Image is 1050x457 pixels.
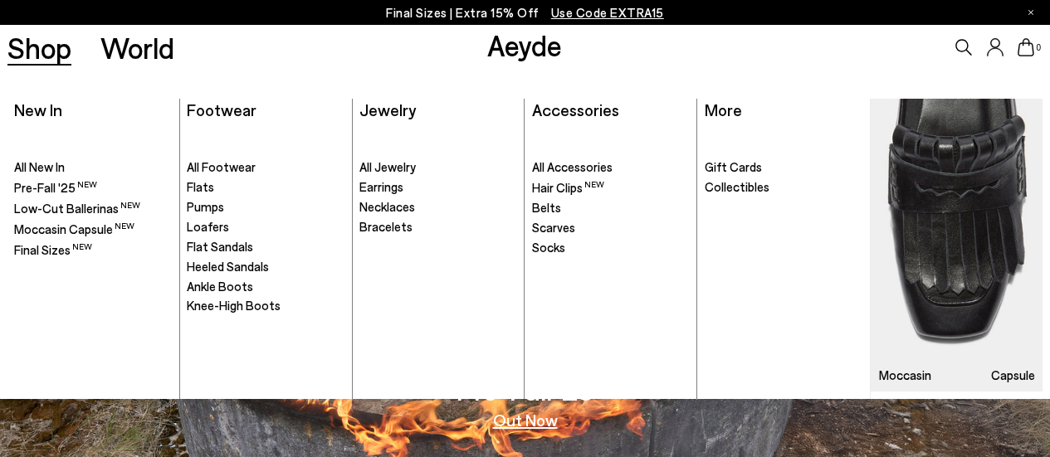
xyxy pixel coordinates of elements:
a: New In [14,100,62,119]
a: World [100,33,174,62]
span: Heeled Sandals [187,259,269,274]
a: Ankle Boots [187,279,344,295]
span: Pumps [187,199,224,214]
a: Jewelry [359,100,416,119]
span: Scarves [532,220,575,235]
a: Final Sizes [14,241,171,259]
a: Earrings [359,179,516,196]
span: Loafers [187,219,229,234]
span: Pre-Fall '25 [14,180,97,195]
span: All New In [14,159,65,174]
a: Scarves [532,220,690,236]
span: Socks [532,240,565,255]
a: Gift Cards [705,159,862,176]
span: Hair Clips [532,180,604,195]
a: All New In [14,159,171,176]
a: Out Now [493,411,558,428]
span: Belts [532,200,561,215]
a: Hair Clips [532,179,690,197]
a: Low-Cut Ballerinas [14,200,171,217]
span: Bracelets [359,219,413,234]
a: Aeyde [487,27,562,62]
span: Navigate to /collections/ss25-final-sizes [551,5,664,20]
a: More [705,100,742,119]
a: Pumps [187,199,344,216]
a: Flat Sandals [187,239,344,255]
a: Moccasin Capsule [14,221,171,238]
span: Final Sizes [14,242,92,257]
a: All Accessories [532,159,690,176]
a: Flats [187,179,344,196]
a: Pre-Fall '25 [14,179,171,197]
span: All Accessories [532,159,613,174]
span: Low-Cut Ballerinas [14,201,140,216]
a: Knee-High Boots [187,298,344,314]
span: All Jewelry [359,159,416,174]
span: Necklaces [359,199,415,214]
span: Knee-High Boots [187,298,281,313]
a: Shop [7,33,71,62]
a: All Footwear [187,159,344,176]
h3: Moccasin [879,369,931,382]
h3: Capsule [991,369,1035,382]
a: All Jewelry [359,159,516,176]
a: Necklaces [359,199,516,216]
span: Gift Cards [705,159,762,174]
a: Loafers [187,219,344,236]
span: Ankle Boots [187,279,253,294]
span: Flat Sandals [187,239,253,254]
a: Belts [532,200,690,216]
span: Flats [187,179,214,194]
span: Moccasin Capsule [14,221,134,236]
a: 0 [1018,38,1034,56]
a: Bracelets [359,219,516,236]
a: Heeled Sandals [187,259,344,275]
p: Final Sizes | Extra 15% Off [386,2,664,23]
span: 0 [1034,43,1043,52]
a: Moccasin Capsule [871,99,1043,391]
img: Mobile_e6eede4d-78b8-4bd1-ae2a-4197e375e133_900x.jpg [871,99,1043,391]
a: Accessories [532,100,619,119]
span: All Footwear [187,159,256,174]
span: Earrings [359,179,403,194]
a: Collectibles [705,179,862,196]
a: Socks [532,240,690,256]
span: Collectibles [705,179,769,194]
h3: Pre-Fall '25 [457,375,594,404]
a: Footwear [187,100,256,119]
